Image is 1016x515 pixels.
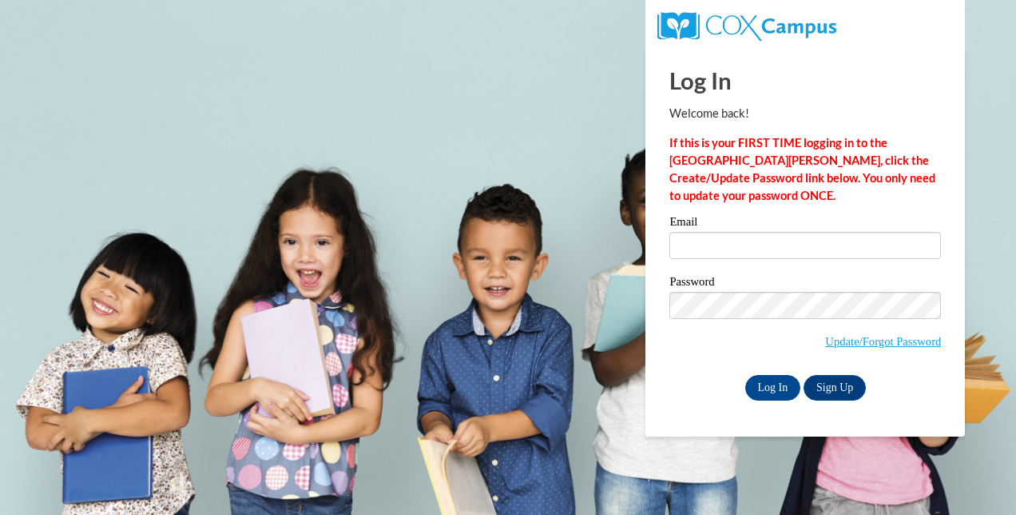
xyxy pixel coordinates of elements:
p: Welcome back! [669,105,941,122]
input: Log In [745,375,801,401]
a: Update/Forgot Password [825,335,941,348]
label: Email [669,216,941,232]
strong: If this is your FIRST TIME logging in to the [GEOGRAPHIC_DATA][PERSON_NAME], click the Create/Upd... [669,136,935,202]
label: Password [669,276,941,292]
img: COX Campus [657,12,835,41]
a: COX Campus [657,18,835,32]
a: Sign Up [804,375,866,401]
h1: Log In [669,64,941,97]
